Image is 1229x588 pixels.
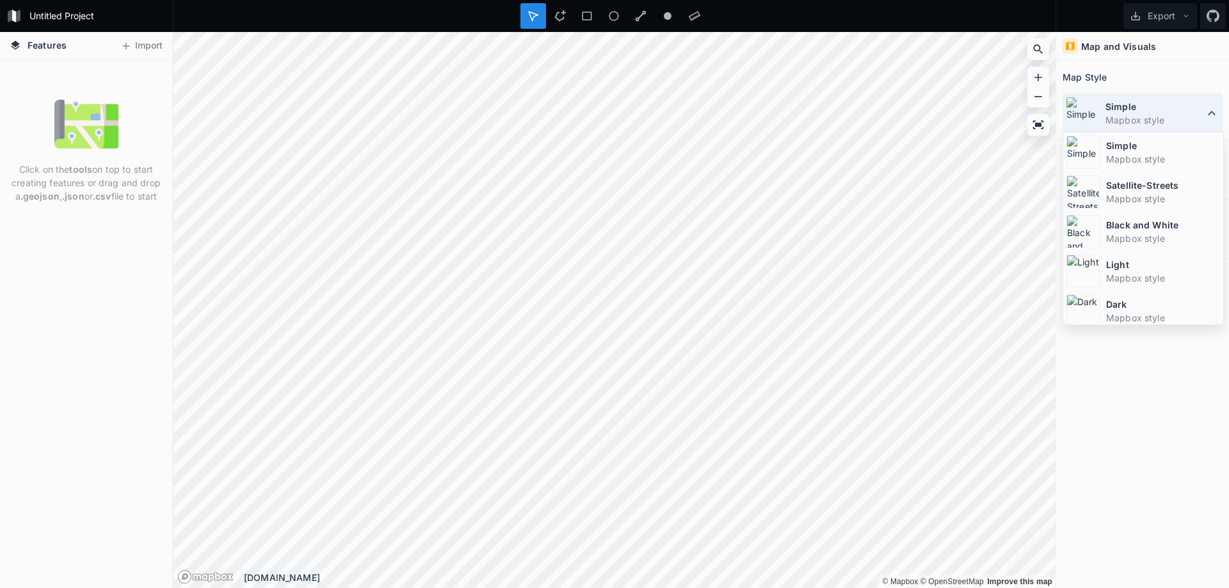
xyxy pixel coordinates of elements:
[1106,192,1220,205] dd: Mapbox style
[10,163,163,203] p: Click on the on top to start creating features or drag and drop a , or file to start
[1063,67,1107,87] h2: Map Style
[54,92,118,156] img: empty
[93,191,111,202] strong: .csv
[28,38,67,52] span: Features
[69,164,92,175] strong: tools
[1066,215,1100,248] img: Black and White
[1106,179,1220,192] dt: Satellite-Streets
[1106,232,1220,245] dd: Mapbox style
[244,571,1056,584] div: [DOMAIN_NAME]
[1106,152,1220,166] dd: Mapbox style
[1105,100,1204,113] dt: Simple
[1066,255,1100,288] img: Light
[987,577,1052,586] a: Map feedback
[62,191,84,202] strong: .json
[1105,113,1204,127] dd: Mapbox style
[1081,40,1156,53] h4: Map and Visuals
[1066,294,1100,328] img: Dark
[1066,175,1100,209] img: Satellite-Streets
[1106,311,1220,324] dd: Mapbox style
[1106,271,1220,285] dd: Mapbox style
[20,191,60,202] strong: .geojson
[1106,139,1220,152] dt: Simple
[920,577,984,586] a: OpenStreetMap
[882,577,918,586] a: Mapbox
[177,569,234,584] a: Mapbox logo
[114,36,169,56] button: Import
[1123,3,1197,29] button: Export
[1106,218,1220,232] dt: Black and White
[1066,97,1099,130] img: Simple
[1106,298,1220,311] dt: Dark
[1106,258,1220,271] dt: Light
[1066,136,1100,169] img: Simple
